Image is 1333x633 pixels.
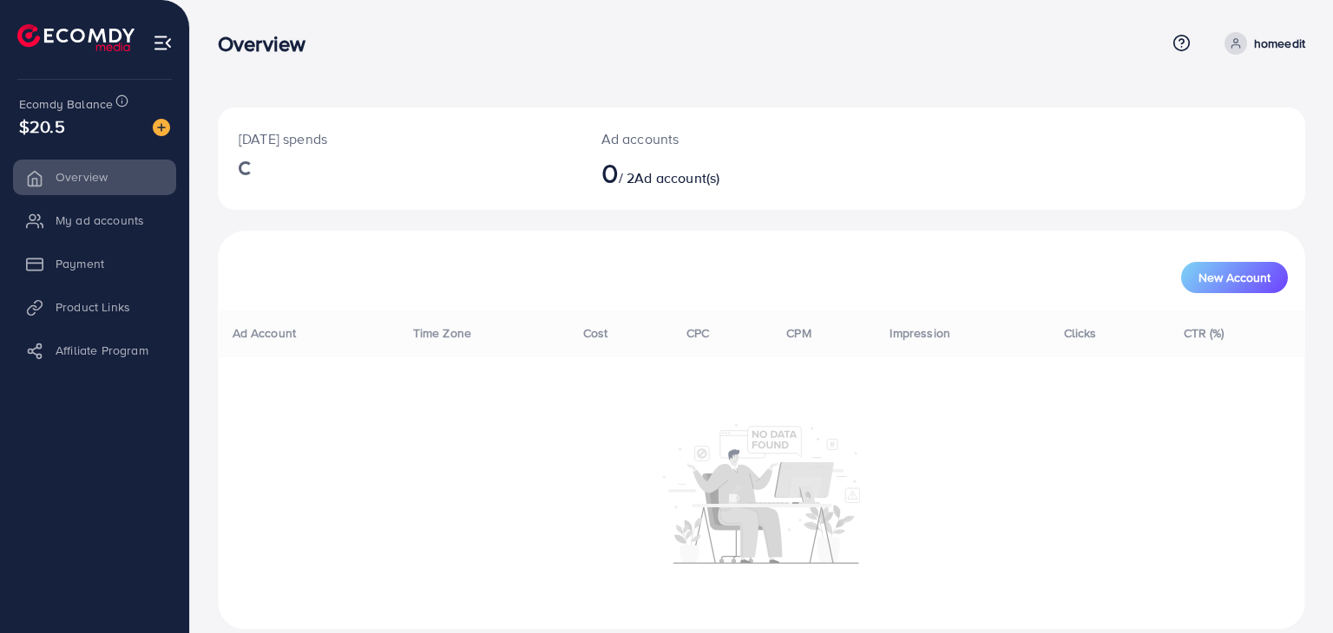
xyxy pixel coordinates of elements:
[19,95,113,113] span: Ecomdy Balance
[19,114,65,139] span: $20.5
[153,119,170,136] img: image
[634,168,719,187] span: Ad account(s)
[239,128,560,149] p: [DATE] spends
[1254,33,1305,54] p: homeedit
[1218,32,1305,55] a: homeedit
[17,24,135,51] img: logo
[1181,262,1288,293] button: New Account
[218,31,319,56] h3: Overview
[1198,271,1271,284] span: New Account
[601,128,831,149] p: Ad accounts
[601,156,831,189] h2: / 2
[153,33,173,53] img: menu
[601,153,619,193] span: 0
